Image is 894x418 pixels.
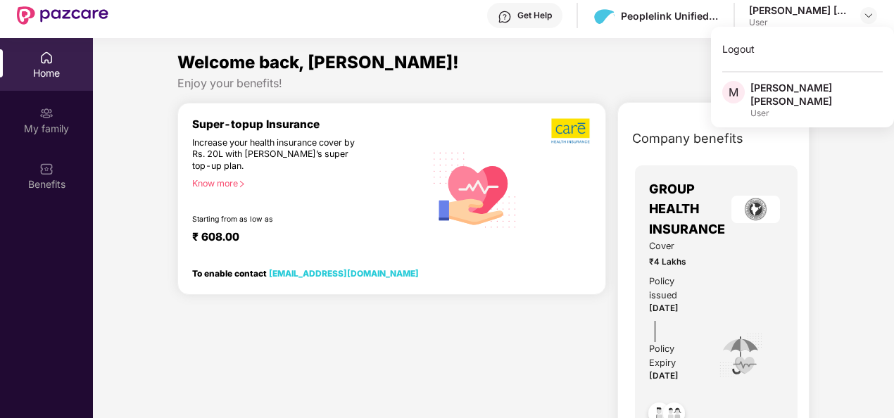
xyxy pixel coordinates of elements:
img: icon [718,332,764,379]
div: Starting from as low as [192,215,365,224]
div: Enjoy your benefits! [177,76,810,91]
img: New Pazcare Logo [17,6,108,25]
div: ₹ 608.00 [192,230,411,247]
div: Policy issued [649,274,699,303]
img: svg+xml;base64,PHN2ZyBpZD0iQmVuZWZpdHMiIHhtbG5zPSJodHRwOi8vd3d3LnczLm9yZy8yMDAwL3N2ZyIgd2lkdGg9Ij... [39,162,53,176]
img: svg+xml;base64,PHN2ZyB3aWR0aD0iMjAiIGhlaWdodD0iMjAiIHZpZXdCb3g9IjAgMCAyMCAyMCIgZmlsbD0ibm9uZSIgeG... [39,106,53,120]
div: Increase your health insurance cover by Rs. 20L with [PERSON_NAME]’s super top-up plan. [192,137,365,172]
span: GROUP HEALTH INSURANCE [649,179,728,239]
div: Super-topup Insurance [192,118,425,131]
span: right [238,180,246,188]
span: M [729,84,738,101]
div: Logout [711,35,894,63]
div: [PERSON_NAME] [PERSON_NAME] [749,4,848,17]
span: Company benefits [632,129,743,148]
div: Get Help [517,10,552,21]
img: svg+xml;base64,PHN2ZyBpZD0iRHJvcGRvd24tMzJ4MzIiIHhtbG5zPSJodHRwOi8vd3d3LnczLm9yZy8yMDAwL3N2ZyIgd2... [863,10,874,21]
img: download.png [594,6,615,26]
span: Welcome back, [PERSON_NAME]! [177,52,459,72]
div: To enable contact [192,268,419,278]
span: ₹4 Lakhs [649,255,699,269]
img: b5dec4f62d2307b9de63beb79f102df3.png [551,118,591,144]
span: [DATE] [649,303,679,313]
div: User [749,17,848,28]
div: [PERSON_NAME] [PERSON_NAME] [750,81,883,108]
div: User [750,108,883,119]
img: insurerLogo [731,196,780,223]
img: svg+xml;base64,PHN2ZyBpZD0iSG9tZSIgeG1sbnM9Imh0dHA6Ly93d3cudzMub3JnLzIwMDAvc3ZnIiB3aWR0aD0iMjAiIG... [39,51,53,65]
img: svg+xml;base64,PHN2ZyBpZD0iSGVscC0zMngzMiIgeG1sbnM9Imh0dHA6Ly93d3cudzMub3JnLzIwMDAvc3ZnIiB3aWR0aD... [498,10,512,24]
a: [EMAIL_ADDRESS][DOMAIN_NAME] [269,268,419,279]
span: Cover [649,239,699,253]
div: Policy Expiry [649,342,699,370]
div: Peoplelink Unified Communications Private Ltd [621,9,719,23]
img: svg+xml;base64,PHN2ZyB4bWxucz0iaHR0cDovL3d3dy53My5vcmcvMjAwMC9zdmciIHhtbG5zOnhsaW5rPSJodHRwOi8vd3... [425,139,525,240]
span: [DATE] [649,371,679,381]
div: Know more [192,178,417,188]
